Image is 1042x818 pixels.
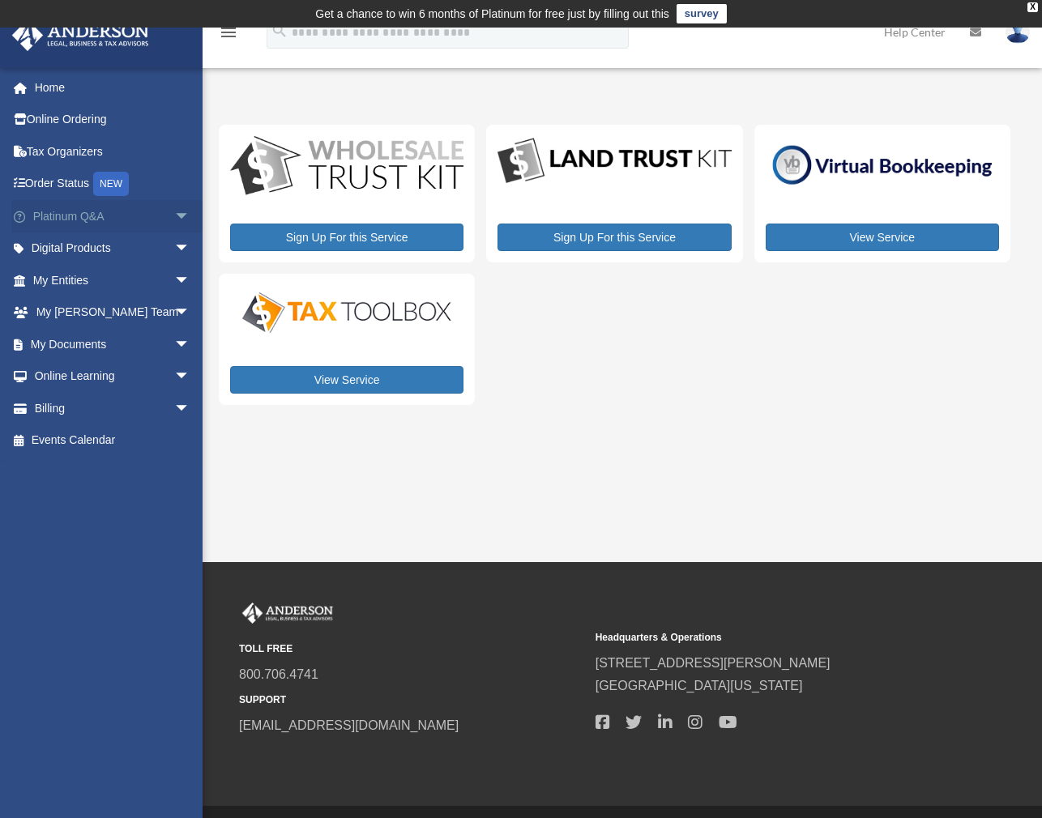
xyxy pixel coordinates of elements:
a: Online Ordering [11,104,215,136]
a: Sign Up For this Service [230,224,463,251]
span: arrow_drop_down [174,328,207,361]
a: [STREET_ADDRESS][PERSON_NAME] [596,656,831,670]
span: arrow_drop_down [174,392,207,425]
a: Home [11,71,215,104]
span: arrow_drop_down [174,296,207,330]
img: Anderson Advisors Platinum Portal [239,603,336,624]
div: NEW [93,172,129,196]
small: TOLL FREE [239,641,584,658]
a: survey [677,4,727,23]
a: View Service [766,224,999,251]
a: [EMAIL_ADDRESS][DOMAIN_NAME] [239,718,459,732]
a: View Service [230,366,463,394]
small: SUPPORT [239,692,584,709]
a: My Documentsarrow_drop_down [11,328,215,360]
span: arrow_drop_down [174,232,207,266]
a: Order StatusNEW [11,168,215,201]
a: menu [219,28,238,42]
span: arrow_drop_down [174,200,207,233]
span: arrow_drop_down [174,264,207,297]
a: Platinum Q&Aarrow_drop_down [11,200,215,232]
img: LandTrust_lgo-1.jpg [498,136,731,186]
a: Online Learningarrow_drop_down [11,360,215,393]
span: arrow_drop_down [174,360,207,394]
img: Anderson Advisors Platinum Portal [7,19,154,51]
a: Digital Productsarrow_drop_down [11,232,207,265]
i: menu [219,23,238,42]
div: Get a chance to win 6 months of Platinum for free just by filling out this [315,4,669,23]
a: My [PERSON_NAME] Teamarrow_drop_down [11,296,215,329]
a: Sign Up For this Service [498,224,731,251]
a: Events Calendar [11,424,215,457]
a: Billingarrow_drop_down [11,392,215,424]
img: User Pic [1006,20,1030,44]
img: WS-Trust-Kit-lgo-1.jpg [230,136,463,198]
a: 800.706.4741 [239,667,318,681]
div: close [1027,2,1038,12]
a: [GEOGRAPHIC_DATA][US_STATE] [596,679,803,692]
a: My Entitiesarrow_drop_down [11,264,215,296]
small: Headquarters & Operations [596,629,941,646]
i: search [271,22,288,40]
a: Tax Organizers [11,135,215,168]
